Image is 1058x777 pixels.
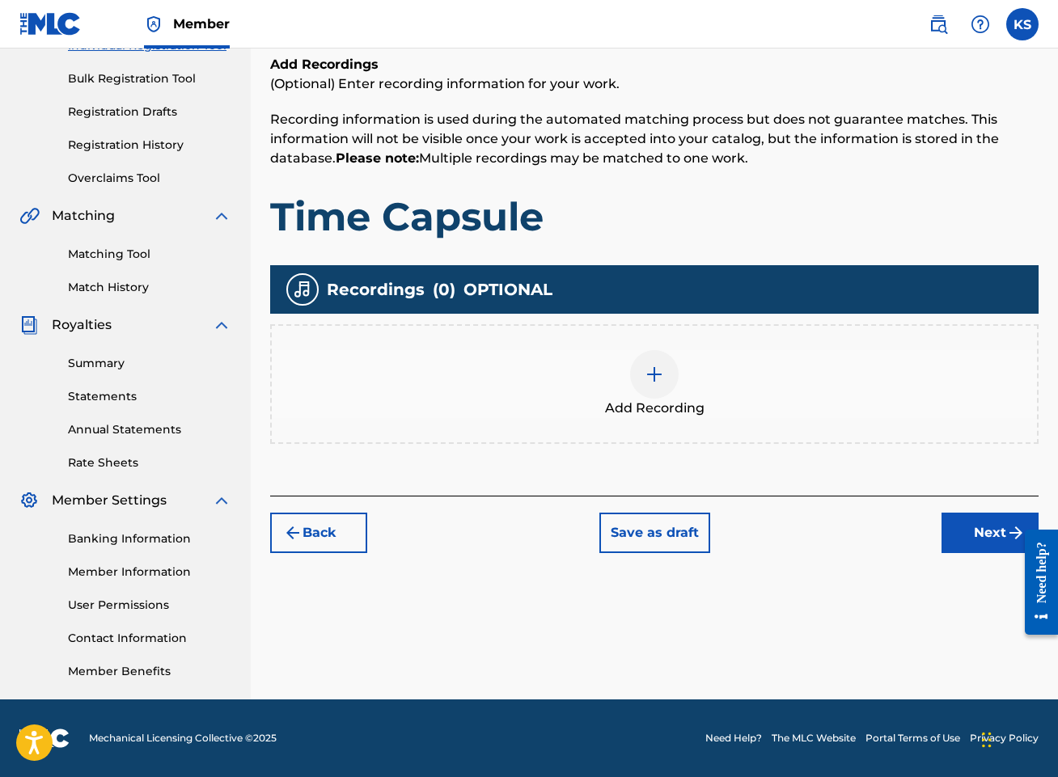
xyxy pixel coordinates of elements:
[19,728,70,748] img: logo
[68,355,231,372] a: Summary
[270,76,620,91] span: (Optional) Enter recording information for your work.
[68,597,231,614] a: User Permissions
[52,206,115,226] span: Matching
[293,280,312,299] img: recording
[270,513,367,553] button: Back
[212,491,231,510] img: expand
[68,454,231,471] a: Rate Sheets
[68,103,231,120] a: Registration Drafts
[599,513,710,553] button: Save as draft
[605,399,705,418] span: Add Recording
[68,70,231,87] a: Bulk Registration Tool
[68,279,231,296] a: Match History
[283,523,303,543] img: 7ee5dd4eb1f8a8e3ef2f.svg
[68,530,231,547] a: Banking Information
[19,12,82,36] img: MLC Logo
[212,315,231,335] img: expand
[772,731,856,745] a: The MLC Website
[68,246,231,263] a: Matching Tool
[336,150,419,166] strong: Please note:
[1013,517,1058,647] iframe: Resource Center
[270,55,1039,74] h6: Add Recordings
[270,192,1039,241] h1: Time Capsule
[68,421,231,438] a: Annual Statements
[52,491,167,510] span: Member Settings
[173,15,230,33] span: Member
[68,564,231,581] a: Member Information
[970,731,1039,745] a: Privacy Policy
[270,112,999,166] span: Recording information is used during the automated matching process but does not guarantee matche...
[68,630,231,647] a: Contact Information
[68,137,231,154] a: Registration History
[52,315,112,335] span: Royalties
[212,206,231,226] img: expand
[463,277,552,302] span: OPTIONAL
[19,315,39,335] img: Royalties
[433,277,455,302] span: ( 0 )
[327,277,425,302] span: Recordings
[68,170,231,187] a: Overclaims Tool
[865,731,960,745] a: Portal Terms of Use
[68,663,231,680] a: Member Benefits
[929,15,948,34] img: search
[89,731,277,745] span: Mechanical Licensing Collective © 2025
[19,491,39,510] img: Member Settings
[1006,8,1039,40] div: User Menu
[922,8,954,40] a: Public Search
[971,15,990,34] img: help
[144,15,163,34] img: Top Rightsholder
[964,8,997,40] div: Help
[705,731,762,745] a: Need Help?
[68,388,231,405] a: Statements
[1006,523,1026,543] img: f7272a7cc735f4ea7f67.svg
[982,716,992,764] div: Drag
[645,365,664,384] img: add
[942,513,1039,553] button: Next
[977,699,1058,777] iframe: Chat Widget
[19,206,40,226] img: Matching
